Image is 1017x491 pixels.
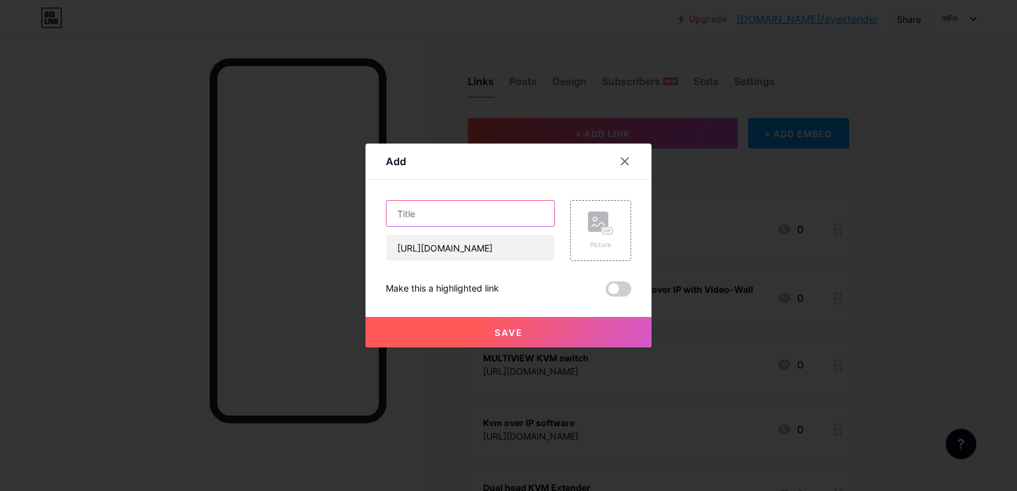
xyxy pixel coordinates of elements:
div: Picture [588,240,613,250]
div: Make this a highlighted link [386,281,499,297]
div: Add [386,154,406,169]
input: URL [386,235,554,260]
input: Title [386,201,554,226]
button: Save [365,317,652,347]
span: Save [495,327,523,338]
